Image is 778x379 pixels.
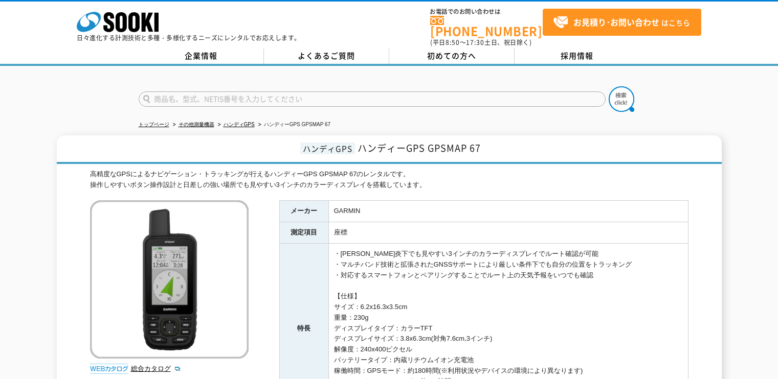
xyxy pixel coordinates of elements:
[543,9,701,36] a: お見積り･お問い合わせはこちら
[264,49,389,64] a: よくあるご質問
[446,38,460,47] span: 8:50
[77,35,301,41] p: 日々進化する計測技術と多種・多様化するニーズにレンタルでお応えします。
[279,201,328,222] th: メーカー
[609,86,634,112] img: btn_search.png
[430,38,531,47] span: (平日 ～ 土日、祝日除く)
[427,50,476,61] span: 初めての方へ
[573,16,659,28] strong: お見積り･お問い合わせ
[90,200,249,359] img: ハンディーGPS GPSMAP 67
[389,49,515,64] a: 初めての方へ
[131,365,181,372] a: 総合カタログ
[430,9,543,15] span: お電話でのお問い合わせは
[139,122,169,127] a: トップページ
[224,122,255,127] a: ハンディGPS
[90,364,128,374] img: webカタログ
[553,15,690,30] span: はこちら
[139,91,606,107] input: 商品名、型式、NETIS番号を入力してください
[256,120,330,130] li: ハンディーGPS GPSMAP 67
[328,222,688,244] td: 座標
[300,143,355,154] span: ハンディGPS
[139,49,264,64] a: 企業情報
[515,49,640,64] a: 採用情報
[430,16,543,37] a: [PHONE_NUMBER]
[90,169,688,191] div: 高精度なGPSによるナビゲーション・トラッキングが行えるハンディーGPS GPSMAP 67のレンタルです。 操作しやすいボタン操作設計と日差しの強い場所でも見やすい3インチのカラーディスプレイ...
[358,141,481,155] span: ハンディーGPS GPSMAP 67
[179,122,214,127] a: その他測量機器
[466,38,484,47] span: 17:30
[279,222,328,244] th: 測定項目
[328,201,688,222] td: GARMIN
